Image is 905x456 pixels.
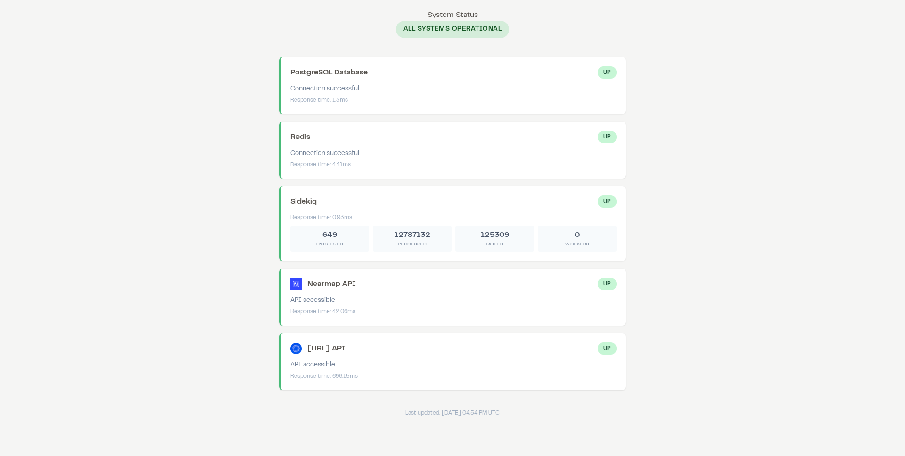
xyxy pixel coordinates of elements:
[294,229,365,241] div: 649
[279,409,626,417] div: Last updated: [DATE] 04:54 PM UTC
[279,9,626,21] h1: System Status
[459,241,530,248] div: Failed
[377,241,448,248] div: Processed
[290,149,617,159] div: Connection successful
[290,308,617,316] div: Response time: 42.06ms
[396,21,510,38] span: All Systems Operational
[290,131,310,143] div: Redis
[598,342,617,355] div: Up
[377,229,448,241] div: 12787132
[542,229,613,241] div: 0
[459,229,530,241] div: 125309
[294,241,365,248] div: Enqueued
[290,161,617,169] div: Response time: 4.41ms
[307,278,356,290] div: Nearmap API
[542,241,613,248] div: Workers
[307,343,346,354] div: [URL] API
[290,343,302,354] img: Precip.ai
[598,131,617,143] div: Up
[290,296,617,306] div: API accessible
[290,372,617,381] div: Response time: 696.15ms
[598,278,617,290] div: Up
[290,360,617,370] div: API accessible
[290,96,617,105] div: Response time: 1.3ms
[290,67,368,78] div: PostgreSQL Database
[290,278,302,290] img: Nearmap
[598,66,617,79] div: Up
[290,213,617,222] div: Response time: 0.93ms
[290,196,317,207] div: Sidekiq
[290,84,617,94] div: Connection successful
[598,195,617,208] div: Up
